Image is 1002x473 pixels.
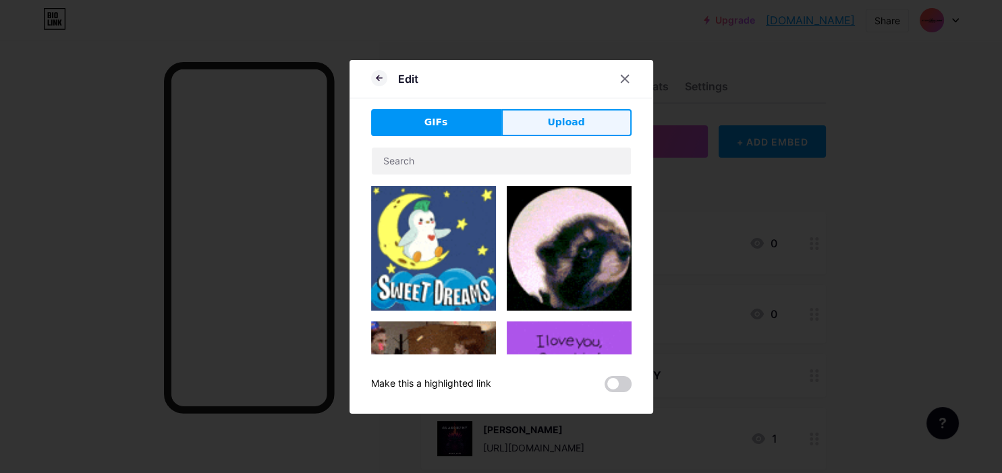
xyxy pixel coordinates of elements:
[371,186,496,311] img: Gihpy
[507,321,632,446] img: Gihpy
[501,109,632,136] button: Upload
[424,115,448,129] span: GIFs
[507,186,632,311] img: Gihpy
[398,71,418,87] div: Edit
[371,321,496,426] img: Gihpy
[371,376,491,392] div: Make this a highlighted link
[371,109,501,136] button: GIFs
[547,115,584,129] span: Upload
[372,148,631,175] input: Search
